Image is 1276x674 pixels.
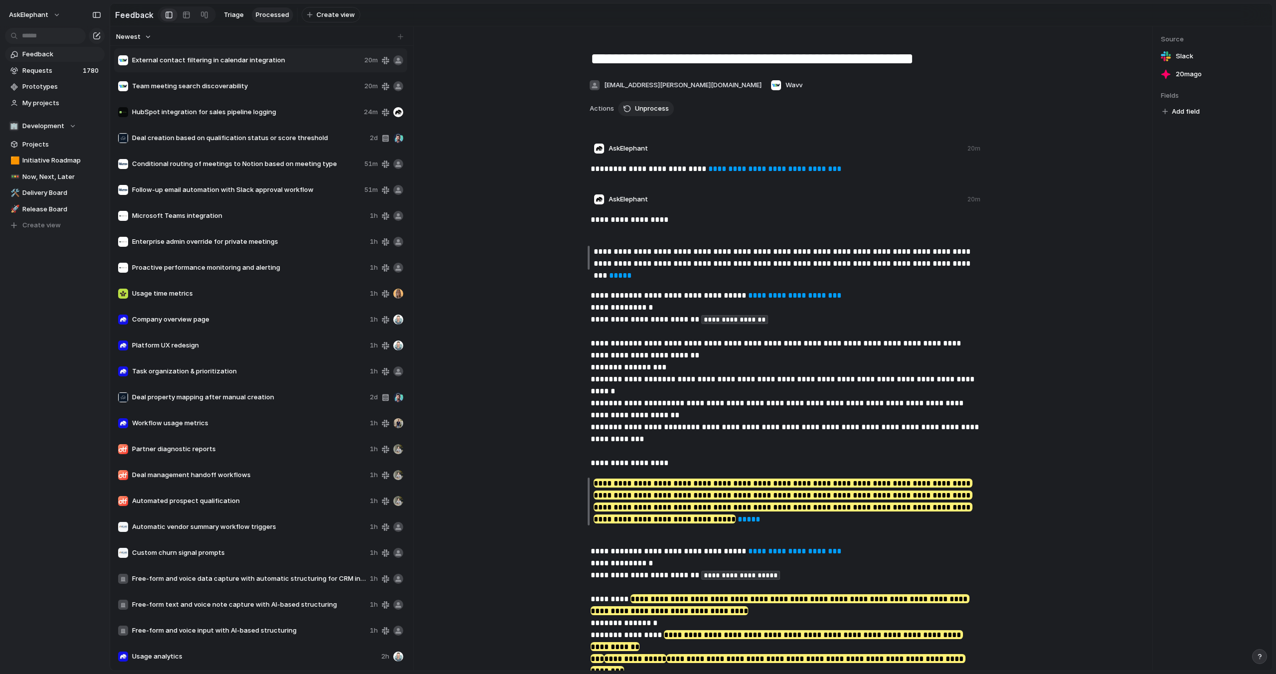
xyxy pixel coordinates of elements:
[370,289,378,299] span: 1h
[116,32,141,42] span: Newest
[22,121,64,131] span: Development
[370,211,378,221] span: 1h
[132,263,366,273] span: Proactive performance monitoring and alerting
[370,133,378,143] span: 2d
[370,600,378,610] span: 1h
[22,156,101,166] span: Initiative Roadmap
[370,366,378,376] span: 1h
[252,7,293,22] a: Processed
[132,107,360,117] span: HubSpot integration for sales pipeline logging
[370,496,378,506] span: 1h
[132,81,360,91] span: Team meeting search discoverability
[5,79,105,94] a: Prototypes
[5,153,105,168] a: 🟧Initiative Roadmap
[364,55,378,65] span: 20m
[370,626,378,636] span: 1h
[132,340,366,350] span: Platform UX redesign
[604,80,762,90] span: [EMAIL_ADDRESS][PERSON_NAME][DOMAIN_NAME]
[22,98,101,108] span: My projects
[22,49,101,59] span: Feedback
[364,81,378,91] span: 20m
[1161,49,1265,63] a: Slack
[132,55,360,65] span: External contact filtering in calendar integration
[132,289,366,299] span: Usage time metrics
[364,159,378,169] span: 51m
[132,366,366,376] span: Task organization & prioritization
[132,626,366,636] span: Free-form and voice input with AI-based structuring
[967,195,980,204] div: 20m
[10,203,17,215] div: 🚀
[132,574,366,584] span: Free-form and voice data capture with automatic structuring for CRM integration
[9,204,19,214] button: 🚀
[5,63,105,78] a: Requests1780
[22,172,101,182] span: Now, Next, Later
[22,188,101,198] span: Delivery Board
[9,156,19,166] button: 🟧
[132,159,360,169] span: Conditional routing of meetings to Notion based on meeting type
[5,96,105,111] a: My projects
[1172,107,1200,117] span: Add field
[132,211,366,221] span: Microsoft Teams integration
[1161,34,1265,44] span: Source
[224,10,244,20] span: Triage
[22,140,101,150] span: Projects
[5,202,105,217] a: 🚀Release Board
[132,496,366,506] span: Automated prospect qualification
[370,548,378,558] span: 1h
[317,10,355,20] span: Create view
[22,220,61,230] span: Create view
[9,10,48,20] span: AskElephant
[132,652,377,662] span: Usage analytics
[83,66,101,76] span: 1780
[370,392,378,402] span: 2d
[1161,105,1201,118] button: Add field
[1176,51,1193,61] span: Slack
[5,185,105,200] a: 🛠️Delivery Board
[132,470,366,480] span: Deal management handoff workflows
[5,119,105,134] button: 🏢Development
[768,77,805,93] button: Wavv
[132,315,366,325] span: Company overview page
[22,66,80,76] span: Requests
[132,133,366,143] span: Deal creation based on qualification status or score threshold
[132,237,366,247] span: Enterprise admin override for private meetings
[9,188,19,198] button: 🛠️
[370,237,378,247] span: 1h
[590,104,614,114] span: Actions
[220,7,248,22] a: Triage
[10,187,17,199] div: 🛠️
[132,522,366,532] span: Automatic vendor summary workflow triggers
[609,144,648,154] span: AskElephant
[364,185,378,195] span: 51m
[9,121,19,131] div: 🏢
[587,77,764,93] button: [EMAIL_ADDRESS][PERSON_NAME][DOMAIN_NAME]
[22,82,101,92] span: Prototypes
[10,171,17,182] div: 🚥
[5,218,105,233] button: Create view
[4,7,66,23] button: AskElephant
[115,30,153,43] button: Newest
[1161,91,1265,101] span: Fields
[132,548,366,558] span: Custom churn signal prompts
[609,194,648,204] span: AskElephant
[10,155,17,167] div: 🟧
[5,169,105,184] a: 🚥Now, Next, Later
[618,101,674,116] button: Unprocess
[370,522,378,532] span: 1h
[5,137,105,152] a: Projects
[132,418,366,428] span: Workflow usage metrics
[786,80,802,90] span: Wavv
[22,204,101,214] span: Release Board
[370,444,378,454] span: 1h
[635,104,669,114] span: Unprocess
[115,9,154,21] h2: Feedback
[364,107,378,117] span: 24m
[370,418,378,428] span: 1h
[9,172,19,182] button: 🚥
[132,185,360,195] span: Follow-up email automation with Slack approval workflow
[132,392,366,402] span: Deal property mapping after manual creation
[1176,69,1202,79] span: 20m ago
